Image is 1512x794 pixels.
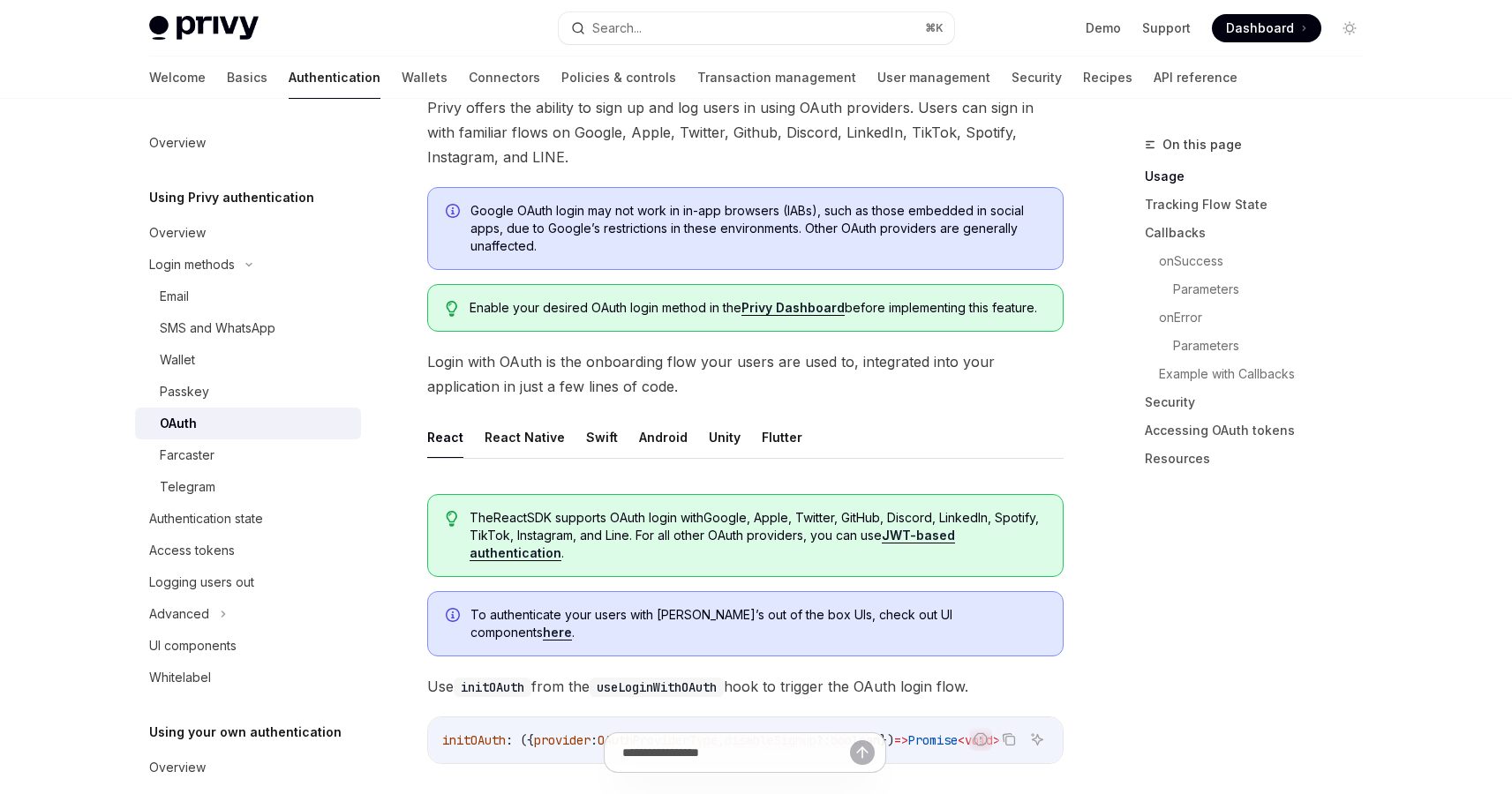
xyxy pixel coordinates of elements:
div: OAuth [160,413,197,434]
button: Unity [709,416,741,458]
a: Policies & controls [561,56,676,99]
a: Demo [1086,19,1121,37]
a: Farcaster [135,439,361,471]
a: onSuccess [1159,247,1378,275]
button: Android [639,416,688,458]
a: Privy Dashboard [741,300,845,316]
a: Authentication state [135,503,361,535]
a: onError [1159,303,1378,332]
div: Wallet [160,349,195,371]
a: Security [1145,388,1378,416]
a: UI components [135,630,361,662]
a: Tracking Flow State [1145,191,1378,219]
div: Advanced [149,603,209,625]
span: On this page [1162,134,1242,155]
div: Telegram [160,476,215,498]
span: To authenticate your users with [PERSON_NAME]’s out of the box UIs, check out UI components . [470,606,1045,641]
span: Privy offers the ability to sign up and log users in using OAuth providers. Users can sign in wit... [427,95,1064,169]
div: Access tokens [149,540,235,561]
a: Authentication [289,56,380,99]
span: The React SDK supports OAuth login with Google, Apple, Twitter, GitHub, Discord, LinkedIn, Spotif... [470,509,1044,562]
button: React [427,416,463,458]
a: Overview [135,752,361,783]
button: Toggle dark mode [1335,14,1364,42]
h5: Using Privy authentication [149,187,314,208]
a: Parameters [1173,275,1378,303]
button: Swift [586,416,618,458]
span: Dashboard [1226,19,1294,37]
svg: Tip [446,301,458,317]
a: OAuth [135,408,361,439]
code: initOAuth [454,678,531,697]
a: Connectors [469,56,540,99]
span: Enable your desired OAuth login method in the before implementing this feature. [470,299,1044,317]
a: Accessing OAuth tokens [1145,416,1378,445]
a: Security [1012,56,1062,99]
div: Email [160,286,189,307]
button: React Native [485,416,565,458]
a: Welcome [149,56,206,99]
button: Send message [850,740,875,765]
div: Farcaster [160,445,214,466]
div: Passkey [160,381,209,402]
span: Use from the hook to trigger the OAuth login flow. [427,674,1064,699]
a: here [543,625,572,640]
a: Support [1142,19,1191,37]
div: Overview [149,222,206,243]
a: Callbacks [1145,219,1378,247]
a: User management [877,56,990,99]
div: Overview [149,757,206,778]
code: useLoginWithOAuth [590,678,724,697]
span: Google OAuth login may not work in in-app browsers (IABs), such as those embedded in social apps,... [470,202,1045,255]
div: SMS and WhatsApp [160,318,275,339]
button: Copy the contents from the code block [997,728,1020,751]
button: Flutter [762,416,802,458]
img: light logo [149,16,259,41]
a: Transaction management [697,56,856,99]
a: Access tokens [135,535,361,566]
button: Ask AI [1026,728,1049,751]
a: Recipes [1083,56,1132,99]
a: Passkey [135,376,361,408]
a: Wallets [402,56,448,99]
div: Overview [149,132,206,154]
div: Whitelabel [149,667,211,688]
a: Wallet [135,344,361,376]
h5: Using your own authentication [149,722,342,743]
div: Login methods [149,254,235,275]
a: Resources [1145,445,1378,473]
div: UI components [149,635,237,656]
a: Parameters [1173,332,1378,360]
a: Overview [135,217,361,249]
a: Usage [1145,162,1378,191]
svg: Info [446,204,463,221]
a: Logging users out [135,566,361,598]
div: Authentication state [149,508,263,529]
svg: Info [446,608,463,625]
div: Logging users out [149,572,254,593]
a: Basics [227,56,267,99]
button: Search...⌘K [559,12,954,44]
svg: Tip [446,511,458,527]
a: Whitelabel [135,662,361,693]
a: Dashboard [1212,14,1321,42]
a: API reference [1154,56,1237,99]
a: Example with Callbacks [1159,360,1378,388]
button: Report incorrect code [969,728,992,751]
span: Login with OAuth is the onboarding flow your users are used to, integrated into your application ... [427,349,1064,399]
a: Email [135,281,361,312]
span: ⌘ K [925,21,944,35]
a: SMS and WhatsApp [135,312,361,344]
div: Search... [592,18,642,39]
a: Overview [135,127,361,159]
a: Telegram [135,471,361,503]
